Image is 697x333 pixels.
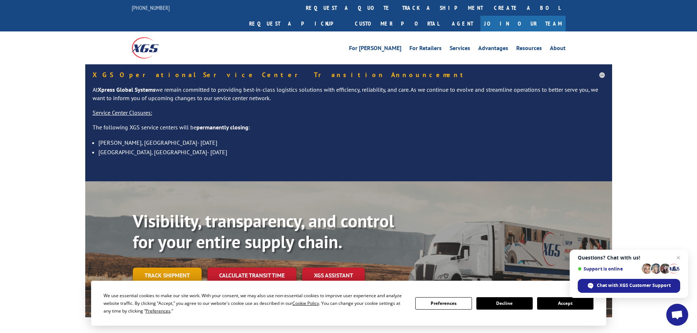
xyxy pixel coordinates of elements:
a: Agent [445,16,480,31]
a: Resources [516,45,542,53]
button: Decline [476,297,533,310]
span: Questions? Chat with us! [578,255,680,261]
span: Chat with XGS Customer Support [597,282,671,289]
p: The following XGS service centers will be : [93,123,605,138]
h5: XGS Operational Service Center Transition Announcement [93,72,605,78]
button: Accept [537,297,593,310]
p: At we remain committed to providing best-in-class logistics solutions with efficiency, reliabilit... [93,86,605,109]
div: We use essential cookies to make our site work. With your consent, we may also use non-essential ... [104,292,406,315]
b: Visibility, transparency, and control for your entire supply chain. [133,209,394,253]
span: Chat with XGS Customer Support [578,279,680,293]
u: Service Center Closures: [93,109,152,116]
div: Cookie Consent Prompt [91,281,606,326]
span: Support is online [578,266,639,272]
span: Preferences [146,308,170,314]
span: Cookie Policy [292,300,319,306]
strong: Xpress Global Systems [98,86,155,93]
li: [GEOGRAPHIC_DATA], [GEOGRAPHIC_DATA]- [DATE] [98,147,605,157]
a: For Retailers [409,45,442,53]
a: About [550,45,566,53]
a: Request a pickup [244,16,349,31]
button: Preferences [415,297,472,310]
a: For [PERSON_NAME] [349,45,401,53]
a: Track shipment [133,268,202,283]
li: [PERSON_NAME], [GEOGRAPHIC_DATA]- [DATE] [98,138,605,147]
strong: permanently closing [196,124,248,131]
a: Open chat [666,304,688,326]
a: [PHONE_NUMBER] [132,4,170,11]
a: Join Our Team [480,16,566,31]
a: XGS ASSISTANT [302,268,365,283]
a: Services [450,45,470,53]
a: Customer Portal [349,16,445,31]
a: Calculate transit time [207,268,296,283]
a: Advantages [478,45,508,53]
